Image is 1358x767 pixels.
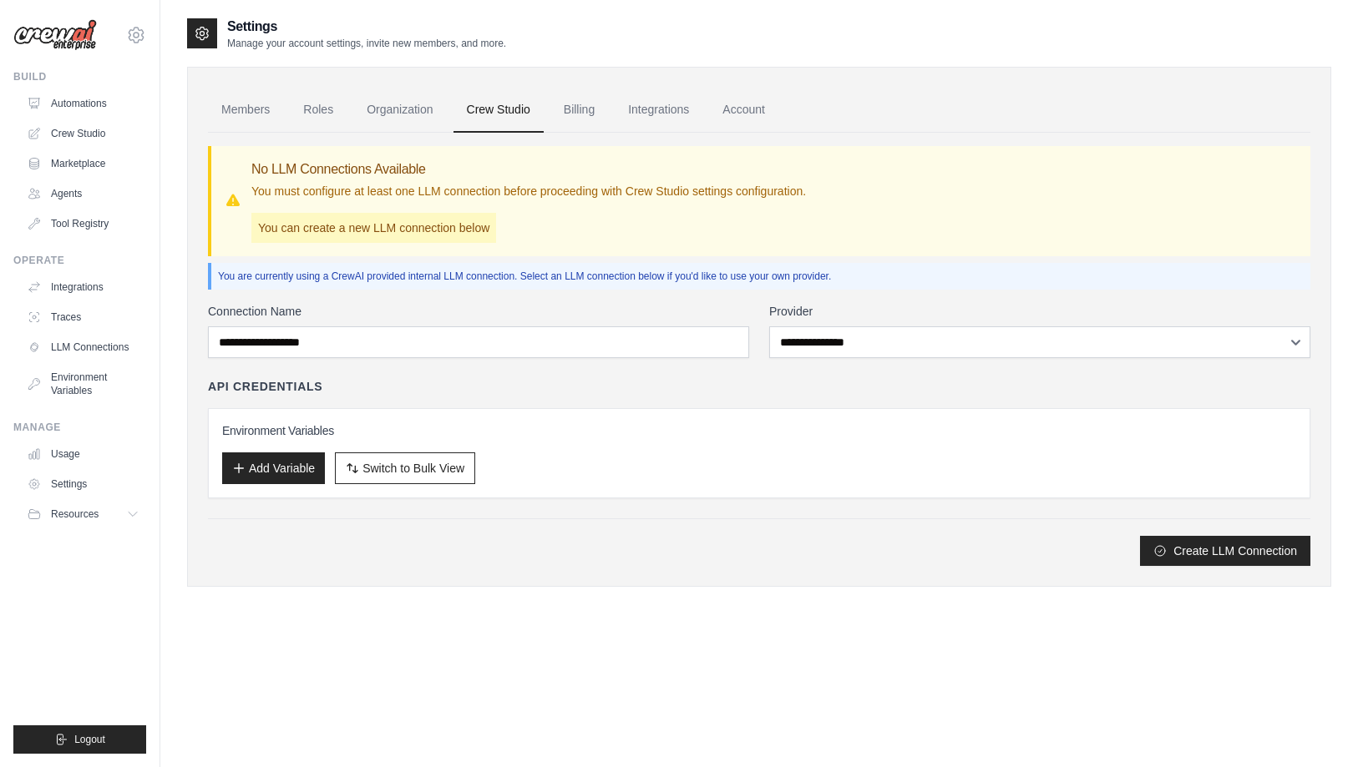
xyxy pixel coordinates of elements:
[20,90,146,117] a: Automations
[208,378,322,395] h4: API Credentials
[222,422,1296,439] h3: Environment Variables
[362,460,464,477] span: Switch to Bulk View
[20,364,146,404] a: Environment Variables
[20,180,146,207] a: Agents
[51,507,99,521] span: Resources
[20,501,146,527] button: Resources
[251,213,496,243] p: You can create a new LLM connection below
[208,88,283,133] a: Members
[251,159,806,179] h3: No LLM Connections Available
[454,88,544,133] a: Crew Studio
[20,304,146,331] a: Traces
[251,183,806,199] p: You must configure at least one LLM connection before proceeding with Crew Studio settings config...
[20,441,146,467] a: Usage
[290,88,347,133] a: Roles
[222,452,325,484] button: Add Variable
[13,254,146,267] div: Operate
[20,150,146,177] a: Marketplace
[227,37,506,50] p: Manage your account settings, invite new members, and more.
[353,88,446,133] a: Organization
[769,303,1310,320] label: Provider
[1140,536,1310,566] button: Create LLM Connection
[218,270,1304,283] p: You are currently using a CrewAI provided internal LLM connection. Select an LLM connection below...
[550,88,608,133] a: Billing
[13,19,97,51] img: Logo
[709,88,778,133] a: Account
[20,274,146,300] a: Integrations
[13,725,146,754] button: Logout
[20,210,146,237] a: Tool Registry
[615,88,702,133] a: Integrations
[335,452,475,484] button: Switch to Bulk View
[13,70,146,83] div: Build
[74,733,105,746] span: Logout
[13,421,146,434] div: Manage
[20,471,146,497] a: Settings
[20,120,146,147] a: Crew Studio
[20,334,146,361] a: LLM Connections
[227,17,506,37] h2: Settings
[208,303,749,320] label: Connection Name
